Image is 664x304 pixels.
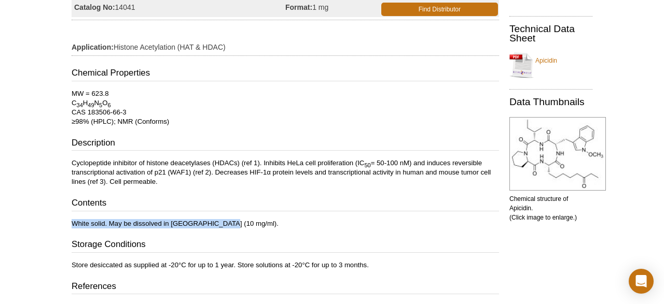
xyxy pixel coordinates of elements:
[77,102,83,108] sub: 34
[72,219,499,228] p: White solid. May be dissolved in [GEOGRAPHIC_DATA] (10 mg/ml).
[72,42,114,52] strong: Application:
[509,24,592,43] h2: Technical Data Sheet
[285,3,312,12] strong: Format:
[72,158,499,186] p: Cyclopeptide inhibitor of histone deacetylases (HDACs) (ref 1). Inhibits HeLa cell proliferation ...
[364,162,370,168] sub: 50
[72,89,499,126] p: MW = 623.8 C H N O CAS 183506-66-3 ≥98% (HPLC); NMR (Conforms)
[72,280,499,295] h3: References
[88,102,94,108] sub: 49
[509,50,592,81] a: Apicidin
[107,102,110,108] sub: 6
[72,238,499,253] h3: Storage Conditions
[99,102,102,108] sub: 5
[381,3,498,16] a: Find Distributor
[509,194,592,222] p: Chemical structure of Apicidin. (Click image to enlarge.)
[72,197,499,211] h3: Contents
[72,67,499,81] h3: Chemical Properties
[72,137,499,151] h3: Description
[72,36,499,53] td: Histone Acetylation (HAT & HDAC)
[509,97,592,107] h2: Data Thumbnails
[629,269,654,294] div: Open Intercom Messenger
[74,3,115,12] strong: Catalog No:
[509,117,606,191] img: Chemical structure of Apicidin.
[72,260,499,270] p: Store desiccated as supplied at -20°C for up to 1 year. Store solutions at -20°C for up to 3 months.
